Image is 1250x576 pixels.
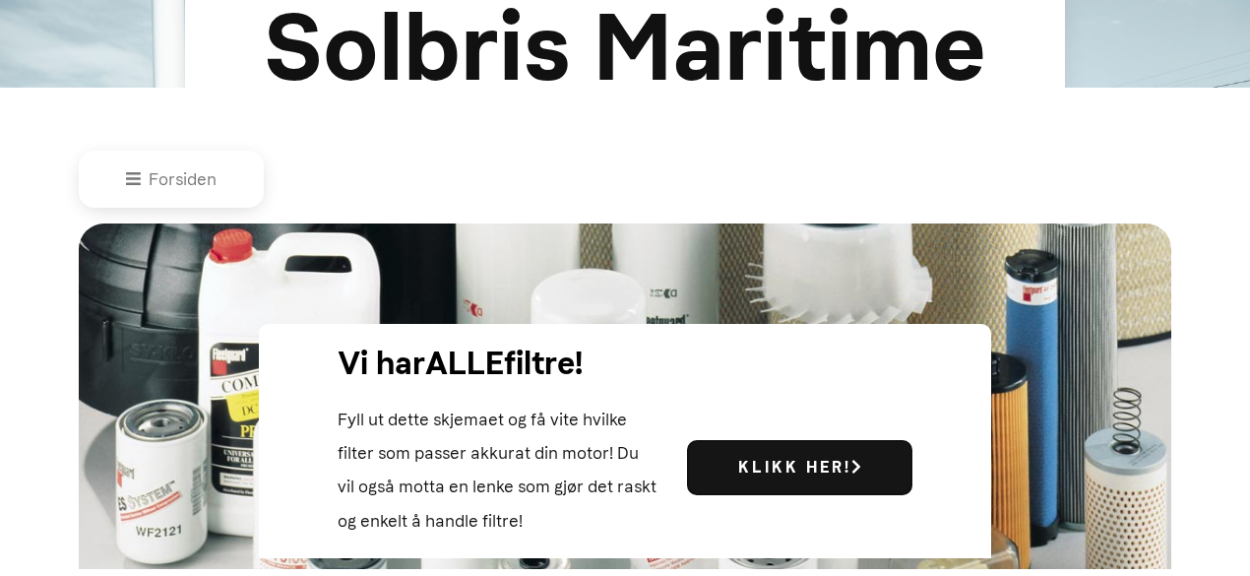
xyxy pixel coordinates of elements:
h3: Vi har filtre! [338,340,657,387]
p: Fyll ut dette skjemaet og få vite hvilke filter som passer akkurat din motor! Du vil også motta e... [338,403,657,538]
span: ALLE [425,345,504,382]
nav: breadcrumb [79,151,1171,208]
a: Klikk her! [687,440,912,495]
b: Klikk her! [738,458,861,477]
a: Forsiden [126,169,217,189]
